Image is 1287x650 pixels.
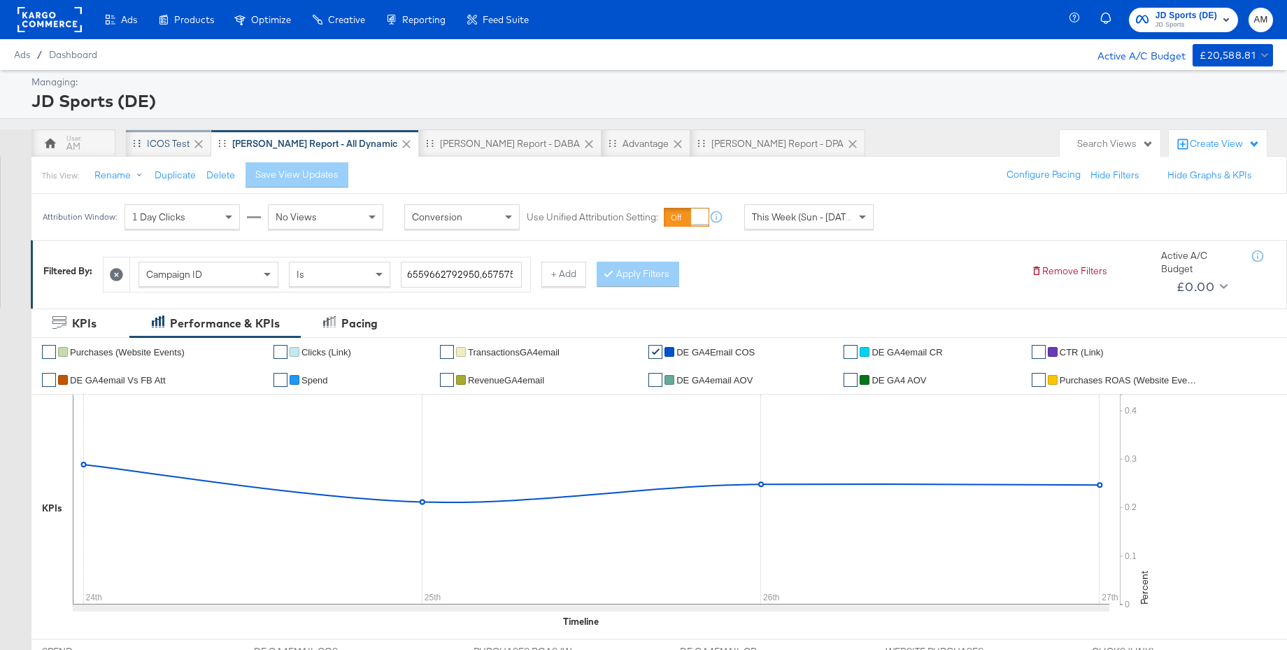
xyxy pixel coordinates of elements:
span: / [30,49,49,60]
button: £0.00 [1171,276,1230,298]
div: Pacing [341,316,378,332]
div: Drag to reorder tab [609,139,616,147]
div: Drag to reorder tab [133,139,141,147]
span: Spend [301,375,328,386]
div: Active A/C Budget [1083,44,1186,65]
span: DE GA4Email COS [676,347,755,358]
button: JD Sports (DE)JD Sports [1129,8,1238,32]
button: Delete [206,169,235,182]
span: DE GA4email CR [872,347,942,358]
span: AM [1254,12,1267,28]
span: No Views [276,211,317,223]
a: ✔ [42,345,56,359]
div: £20,588.81 [1200,47,1256,64]
a: Dashboard [49,49,97,60]
span: 1 Day Clicks [132,211,185,223]
div: Attribution Window: [42,212,118,222]
div: Drag to reorder tab [697,139,705,147]
button: Configure Pacing [997,162,1090,188]
text: Percent [1138,571,1151,605]
a: ✔ [1032,373,1046,387]
div: Drag to reorder tab [426,139,434,147]
div: JD Sports (DE) [31,89,1270,113]
span: Creative [328,14,365,25]
a: ✔ [844,373,858,387]
label: Use Unified Attribution Setting: [527,211,658,224]
div: Search Views [1077,137,1153,150]
div: Advantage [623,137,669,150]
div: Managing: [31,76,1270,89]
a: ✔ [273,373,287,387]
span: Conversion [412,211,462,223]
div: Active A/C Budget [1161,249,1238,275]
div: Drag to reorder tab [218,139,226,147]
span: TransactionsGA4email [468,347,560,358]
div: AM [66,140,80,153]
button: Duplicate [155,169,196,182]
div: [PERSON_NAME] Report - DPA [711,137,844,150]
button: Remove Filters [1031,264,1107,278]
span: Optimize [251,14,291,25]
span: Products [174,14,214,25]
div: Create View [1190,137,1260,151]
div: [PERSON_NAME] Report - DABA [440,137,580,150]
button: + Add [541,262,586,287]
div: Filtered By: [43,264,92,278]
a: ✔ [648,345,662,359]
span: DE GA4email AOV [676,375,753,386]
div: This View: [42,170,79,181]
button: Rename [85,163,157,188]
div: Performance & KPIs [170,316,280,332]
div: [PERSON_NAME] Report - All Dynamic [232,137,397,150]
span: Ads [14,49,30,60]
a: ✔ [648,373,662,387]
span: DE GA4email vs FB Att [70,375,166,386]
span: CTR (Link) [1060,347,1104,358]
span: JD Sports (DE) [1156,8,1217,23]
div: KPIs [72,316,97,332]
a: ✔ [440,373,454,387]
span: This Week (Sun - [DATE]) [752,211,857,223]
span: Purchases (Website Events) [70,347,185,358]
span: Clicks (Link) [301,347,351,358]
span: Reporting [402,14,446,25]
a: ✔ [42,373,56,387]
span: Feed Suite [483,14,529,25]
span: Purchases ROAS (Website Events) [1060,375,1200,386]
a: ✔ [273,345,287,359]
button: £20,588.81 [1193,44,1273,66]
span: DE GA4 AOV [872,375,926,386]
button: AM [1249,8,1273,32]
span: Is [297,268,304,281]
span: RevenueGA4email [468,375,544,386]
div: iCOS Test [147,137,190,150]
button: Hide Filters [1090,169,1139,182]
input: Enter a search term [401,262,522,288]
div: £0.00 [1176,276,1214,297]
span: JD Sports [1156,20,1217,31]
span: Ads [121,14,137,25]
button: Hide Graphs & KPIs [1167,169,1252,182]
span: Campaign ID [146,268,202,281]
a: ✔ [1032,345,1046,359]
div: KPIs [42,502,62,515]
a: ✔ [440,345,454,359]
a: ✔ [844,345,858,359]
div: Timeline [563,615,599,628]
